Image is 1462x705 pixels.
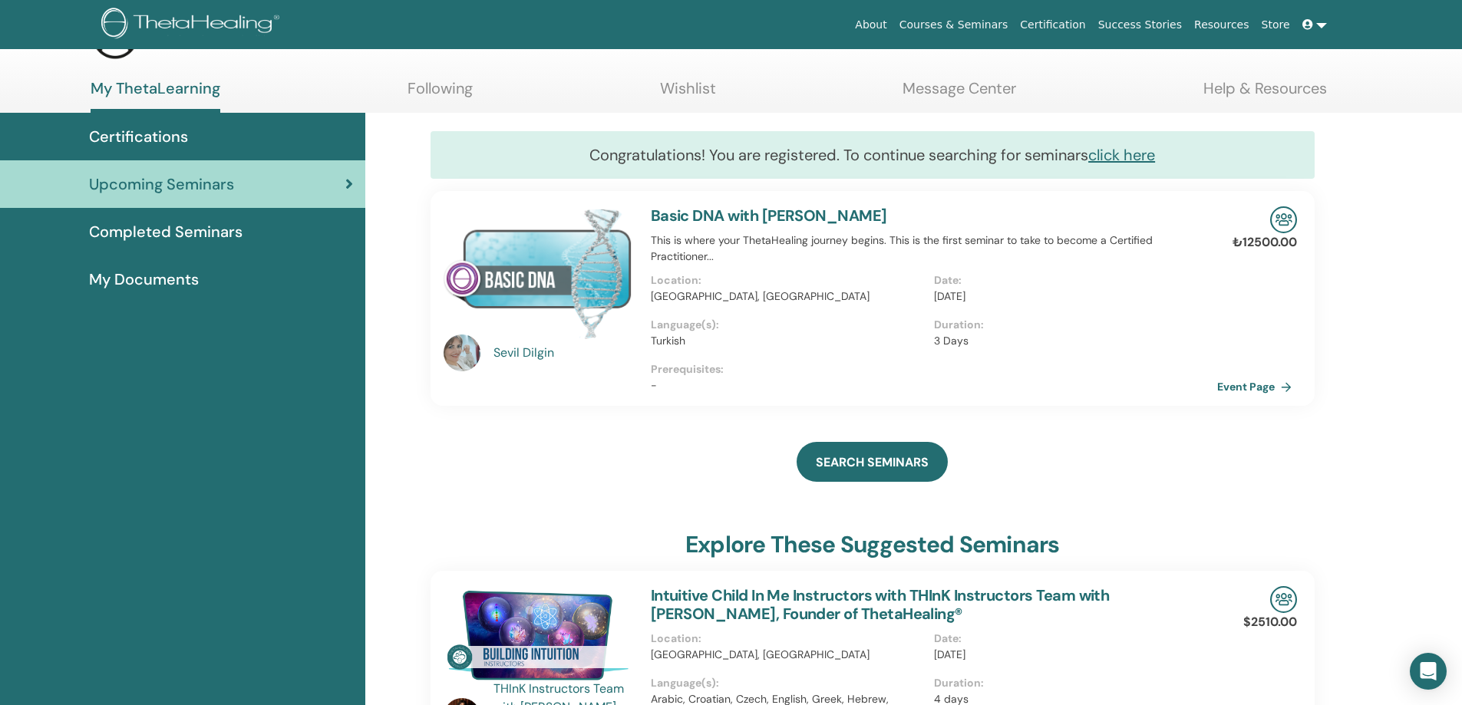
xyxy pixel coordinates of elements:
[91,79,220,113] a: My ThetaLearning
[934,317,1208,333] p: Duration :
[651,317,925,333] p: Language(s) :
[444,206,632,339] img: Basic DNA
[146,22,302,50] h3: My Dashboard
[1088,145,1155,165] a: click here
[444,334,480,371] img: default.jpg
[816,454,929,470] span: SEARCH SEMINARS
[1243,613,1297,631] p: $2510.00
[797,442,948,482] a: SEARCH SEMINARS
[89,268,199,291] span: My Documents
[651,206,887,226] a: Basic DNA with [PERSON_NAME]
[651,631,925,647] p: Location :
[1410,653,1447,690] div: Open Intercom Messenger
[685,531,1059,558] h3: explore these suggested seminars
[651,585,1110,624] a: Intuitive Child In Me Instructors with THInK Instructors Team with [PERSON_NAME], Founder of Thet...
[934,333,1208,349] p: 3 Days
[1233,233,1297,252] p: ₺12500.00
[1270,206,1297,233] img: In-Person Seminar
[903,79,1016,109] a: Message Center
[493,344,635,362] a: Sevil Dilgin
[934,647,1208,663] p: [DATE]
[1217,375,1298,398] a: Event Page
[934,288,1208,305] p: [DATE]
[444,586,632,684] img: Intuitive Child In Me Instructors
[651,333,925,349] p: Turkish
[651,675,925,691] p: Language(s) :
[1203,79,1327,109] a: Help & Resources
[660,79,716,109] a: Wishlist
[651,361,1217,377] p: Prerequisites :
[1270,586,1297,613] img: In-Person Seminar
[651,232,1217,265] p: This is where your ThetaHealing journey begins. This is the first seminar to take to become a Cer...
[934,675,1208,691] p: Duration :
[89,125,188,148] span: Certifications
[651,272,925,288] p: Location :
[89,220,243,243] span: Completed Seminars
[431,131,1315,179] div: Congratulations! You are registered. To continue searching for seminars
[1014,11,1091,39] a: Certification
[651,288,925,305] p: [GEOGRAPHIC_DATA], [GEOGRAPHIC_DATA]
[408,79,473,109] a: Following
[651,377,1217,394] p: -
[849,11,893,39] a: About
[89,173,234,196] span: Upcoming Seminars
[934,631,1208,647] p: Date :
[893,11,1015,39] a: Courses & Seminars
[651,647,925,663] p: [GEOGRAPHIC_DATA], [GEOGRAPHIC_DATA]
[1092,11,1188,39] a: Success Stories
[1256,11,1296,39] a: Store
[934,272,1208,288] p: Date :
[1188,11,1256,39] a: Resources
[101,8,285,42] img: logo.png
